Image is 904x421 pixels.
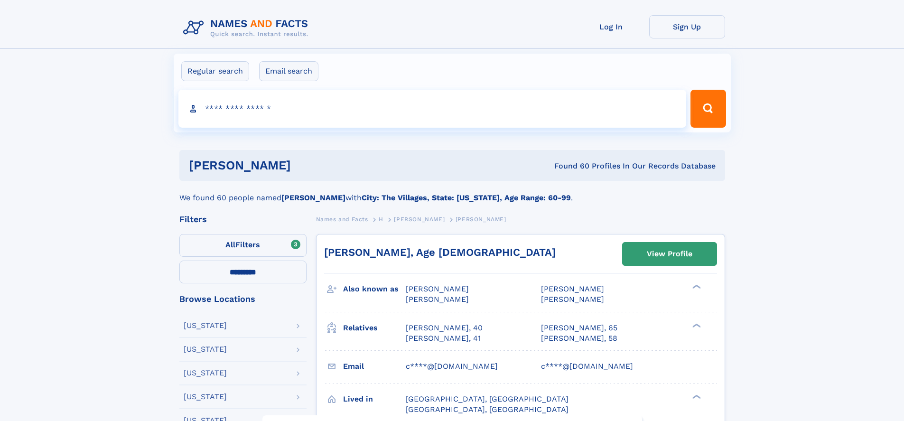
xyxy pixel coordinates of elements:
[541,323,617,333] a: [PERSON_NAME], 65
[179,15,316,41] img: Logo Names and Facts
[690,90,726,128] button: Search Button
[179,215,307,224] div: Filters
[690,393,701,400] div: ❯
[316,213,368,225] a: Names and Facts
[422,161,716,171] div: Found 60 Profiles In Our Records Database
[179,181,725,204] div: We found 60 people named with .
[379,213,383,225] a: H
[343,358,406,374] h3: Email
[690,284,701,290] div: ❯
[649,15,725,38] a: Sign Up
[225,240,235,249] span: All
[181,61,249,81] label: Regular search
[343,391,406,407] h3: Lived in
[179,234,307,257] label: Filters
[394,216,445,223] span: [PERSON_NAME]
[362,193,571,202] b: City: The Villages, State: [US_STATE], Age Range: 60-99
[324,246,556,258] a: [PERSON_NAME], Age [DEMOGRAPHIC_DATA]
[573,15,649,38] a: Log In
[623,243,717,265] a: View Profile
[406,295,469,304] span: [PERSON_NAME]
[343,281,406,297] h3: Also known as
[541,295,604,304] span: [PERSON_NAME]
[406,333,481,344] a: [PERSON_NAME], 41
[406,394,568,403] span: [GEOGRAPHIC_DATA], [GEOGRAPHIC_DATA]
[281,193,345,202] b: [PERSON_NAME]
[690,322,701,328] div: ❯
[259,61,318,81] label: Email search
[179,295,307,303] div: Browse Locations
[379,216,383,223] span: H
[406,405,568,414] span: [GEOGRAPHIC_DATA], [GEOGRAPHIC_DATA]
[184,393,227,401] div: [US_STATE]
[184,369,227,377] div: [US_STATE]
[394,213,445,225] a: [PERSON_NAME]
[184,346,227,353] div: [US_STATE]
[184,322,227,329] div: [US_STATE]
[541,284,604,293] span: [PERSON_NAME]
[406,323,483,333] a: [PERSON_NAME], 40
[343,320,406,336] h3: Relatives
[189,159,423,171] h1: [PERSON_NAME]
[406,284,469,293] span: [PERSON_NAME]
[456,216,506,223] span: [PERSON_NAME]
[178,90,687,128] input: search input
[647,243,692,265] div: View Profile
[541,333,617,344] a: [PERSON_NAME], 58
